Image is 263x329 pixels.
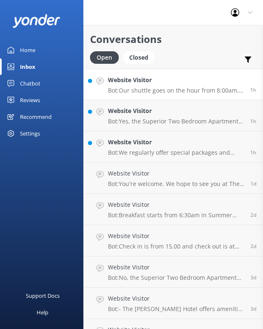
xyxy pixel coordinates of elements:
[90,31,256,47] h2: Conversations
[250,243,256,250] span: Aug 28 2025 06:43am (UTC +12:00) Pacific/Auckland
[20,75,40,92] div: Chatbot
[84,131,263,163] a: Website VisitorBot:We regularly offer special packages and promotions. Please check our website o...
[84,163,263,194] a: Website VisitorBot:You're welcome. We hope to see you at The [PERSON_NAME][GEOGRAPHIC_DATA] soon!1d
[13,14,60,28] img: yonder-white-logo.png
[90,53,123,62] a: Open
[84,100,263,131] a: Website VisitorBot:Yes, the Superior Two Bedroom Apartment includes laundry facilities, which mea...
[37,304,48,321] div: Help
[250,274,256,281] span: Aug 27 2025 09:50pm (UTC +12:00) Pacific/Auckland
[123,53,159,62] a: Closed
[108,75,244,85] h4: Website Visitor
[20,108,52,125] div: Recommend
[84,225,263,256] a: Website VisitorBot:Check in is from 15.00 and check out is at 11.00.2d
[108,263,244,272] h4: Website Visitor
[108,200,244,209] h4: Website Visitor
[108,231,244,241] h4: Website Visitor
[20,58,35,75] div: Inbox
[108,169,244,178] h4: Website Visitor
[84,194,263,225] a: Website VisitorBot:Breakfast starts from 6:30am in Summer and Spring and from 7:00am in Autumn an...
[108,305,244,313] p: Bot: - The [PERSON_NAME] Hotel offers amenities such as an award-winning restaurant, wine lounge,...
[108,274,244,281] p: Bot: No, the Superior Two Bedroom Apartment does not have a lake view. It offers an alpine view i...
[108,243,244,250] p: Bot: Check in is from 15.00 and check out is at 11.00.
[108,87,244,94] p: Bot: Our shuttle goes on the hour from 8:00am, returning at 15 minutes past the hour until 10:15p...
[250,118,256,125] span: Aug 30 2025 08:36pm (UTC +12:00) Pacific/Auckland
[250,180,256,187] span: Aug 29 2025 03:14pm (UTC +12:00) Pacific/Auckland
[108,138,244,147] h4: Website Visitor
[108,118,244,125] p: Bot: Yes, the Superior Two Bedroom Apartment includes laundry facilities, which means it has a wa...
[108,106,244,116] h4: Website Visitor
[20,125,40,142] div: Settings
[250,305,256,312] span: Aug 27 2025 07:11pm (UTC +12:00) Pacific/Auckland
[123,51,155,64] div: Closed
[90,51,119,64] div: Open
[84,69,263,100] a: Website VisitorBot:Our shuttle goes on the hour from 8:00am, returning at 15 minutes past the hou...
[108,180,244,188] p: Bot: You're welcome. We hope to see you at The [PERSON_NAME][GEOGRAPHIC_DATA] soon!
[108,149,244,156] p: Bot: We regularly offer special packages and promotions. Please check our website or contact us d...
[108,294,244,303] h4: Website Visitor
[250,149,256,156] span: Aug 30 2025 08:11pm (UTC +12:00) Pacific/Auckland
[84,256,263,288] a: Website VisitorBot:No, the Superior Two Bedroom Apartment does not have a lake view. It offers an...
[84,288,263,319] a: Website VisitorBot:- The [PERSON_NAME] Hotel offers amenities such as an award-winning restaurant...
[250,211,256,218] span: Aug 28 2025 07:20pm (UTC +12:00) Pacific/Auckland
[20,42,35,58] div: Home
[250,86,256,93] span: Aug 30 2025 08:43pm (UTC +12:00) Pacific/Auckland
[108,211,244,219] p: Bot: Breakfast starts from 6:30am in Summer and Spring and from 7:00am in Autumn and Winter.
[20,92,40,108] div: Reviews
[26,287,60,304] div: Support Docs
